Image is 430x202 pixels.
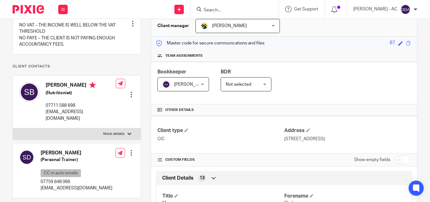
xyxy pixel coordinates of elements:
img: Bobo-Starbridge%201.jpg [201,22,208,30]
p: More details [103,131,124,136]
h5: (Nutritionist) [46,90,116,96]
span: Get Support [294,7,318,11]
p: 07711 588 698 [46,102,116,109]
h4: Client type [157,127,284,134]
h4: Forename [284,193,406,199]
span: Bookkeeper [157,69,186,74]
h4: Address [284,127,411,134]
i: Primary [89,82,96,88]
span: Not selected [226,82,251,87]
img: svg%3E [162,81,170,88]
h3: Client manager [157,23,189,29]
img: Pixie [13,5,44,14]
p: Client contacts [13,64,141,69]
p: [PERSON_NAME] - AC [353,6,397,12]
span: [PERSON_NAME] [174,82,209,87]
p: 07759 648 066 [41,179,112,185]
p: Master code for secure communications and files [156,40,264,46]
h4: [PERSON_NAME] [41,150,112,156]
p: [EMAIL_ADDRESS][DOMAIN_NAME] [46,109,116,122]
label: Show empty fields [354,157,390,163]
h4: CUSTOM FIELDS [157,157,284,162]
h5: (Personal Trainer) [41,157,112,163]
span: 13 [200,175,205,181]
span: BDR [221,69,231,74]
p: [STREET_ADDRESS] [284,136,411,142]
span: [PERSON_NAME] [212,24,247,28]
h4: Title [162,193,284,199]
p: CIC [157,136,284,142]
div: B7 [390,40,395,47]
p: [EMAIL_ADDRESS][DOMAIN_NAME] [41,185,112,191]
img: svg%3E [19,82,39,102]
img: svg%3E [400,4,410,14]
span: Client Details [162,175,194,182]
span: Other details [165,107,194,113]
h4: [PERSON_NAME] [46,82,116,90]
img: svg%3E [19,150,34,165]
input: Search [203,8,260,13]
span: Team assignments [165,53,203,58]
p: CC in auto emails [41,169,81,177]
